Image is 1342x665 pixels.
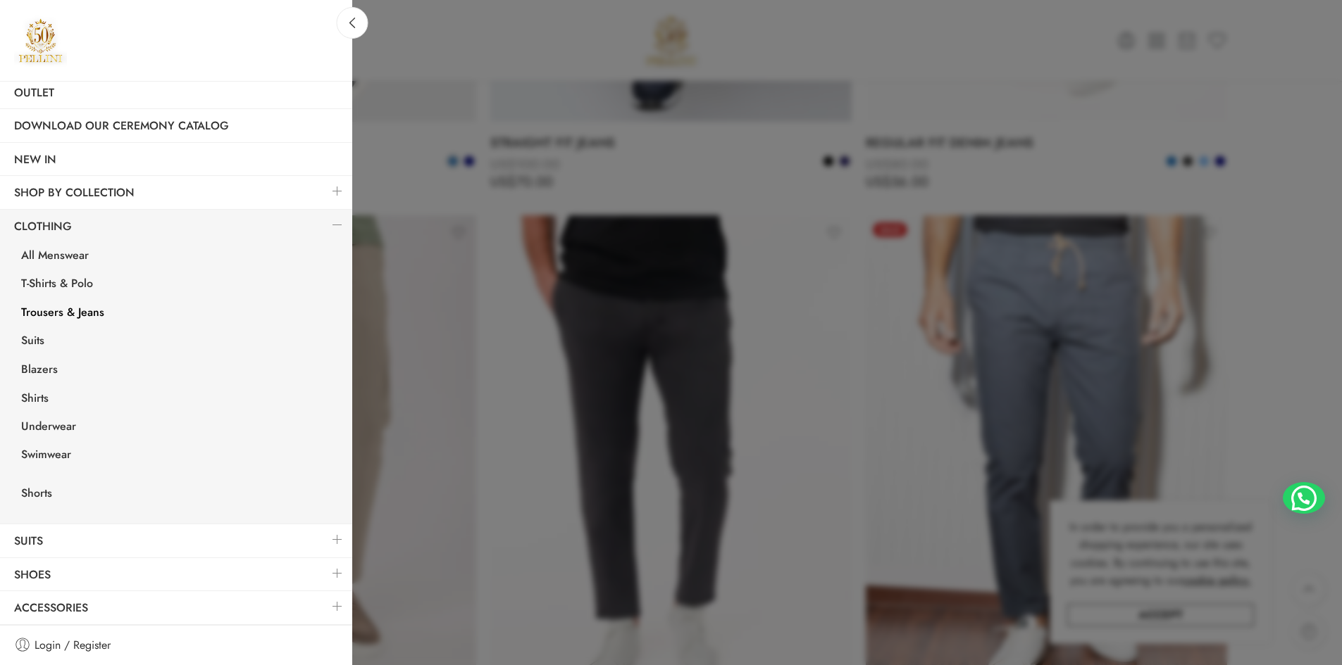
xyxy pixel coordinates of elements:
a: Swimwear [7,442,352,471]
a: Blazers [7,357,352,386]
a: Shorts [7,481,352,509]
a: T-Shirts & Polo [7,271,352,300]
a: Pellini - [14,14,67,67]
a: Shirts [7,386,352,414]
a: Login / Register [14,636,338,654]
span: Login / Register [35,636,111,654]
a: All Menswear [7,243,352,272]
a: Underwear [7,414,352,443]
span: Swimwear [21,445,71,464]
a: Trousers & Jeans [7,300,352,329]
a: Suits [7,328,352,357]
img: Pellini [14,14,67,67]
